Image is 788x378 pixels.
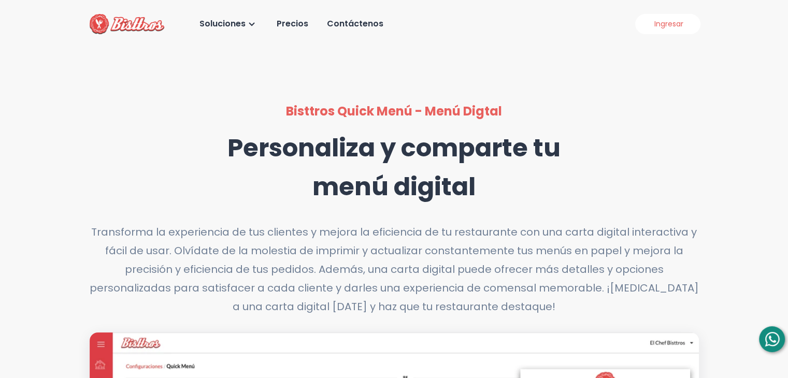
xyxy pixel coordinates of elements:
img: Bisttros POS Logo [90,14,164,34]
a: Ingresar [637,16,699,33]
div: Contáctenos [325,17,383,32]
h4: Bisttros Quick Menú - Menú Digtal [90,101,699,121]
a: Contáctenos [325,9,383,38]
div: Precios [275,17,308,32]
div: Transforma la experiencia de tus clientes y mejora la eficiencia de tu restaurante con una carta ... [90,223,699,316]
h1: Personaliza y comparte tu menú digital [226,129,563,206]
a: Precios [275,9,308,38]
div: Ingresar [652,18,683,31]
div: Soluciones [197,17,246,32]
